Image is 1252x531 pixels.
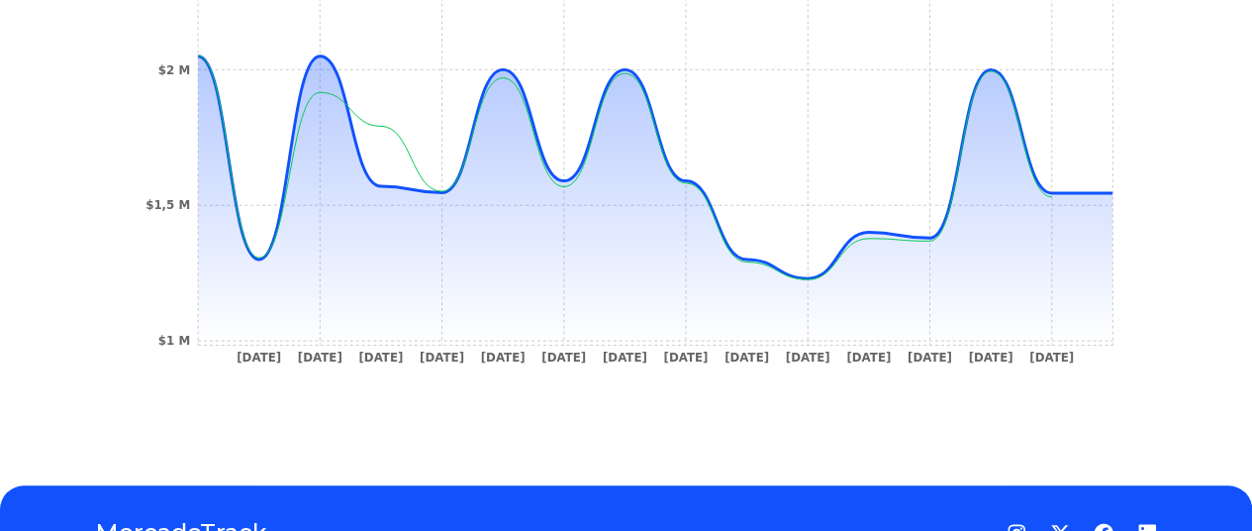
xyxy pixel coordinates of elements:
tspan: $1 M [158,334,190,348]
tspan: $2 M [158,62,190,76]
tspan: [DATE] [541,350,586,364]
tspan: [DATE] [908,350,952,364]
tspan: [DATE] [1029,350,1074,364]
tspan: [DATE] [237,350,281,364]
tspan: [DATE] [846,350,891,364]
tspan: [DATE] [724,350,769,364]
tspan: [DATE] [358,350,403,364]
tspan: [DATE] [420,350,464,364]
tspan: [DATE] [298,350,342,364]
tspan: [DATE] [968,350,1012,364]
tspan: [DATE] [786,350,830,364]
tspan: [DATE] [481,350,526,364]
tspan: $1,5 M [145,198,190,212]
tspan: [DATE] [663,350,708,364]
tspan: [DATE] [603,350,647,364]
